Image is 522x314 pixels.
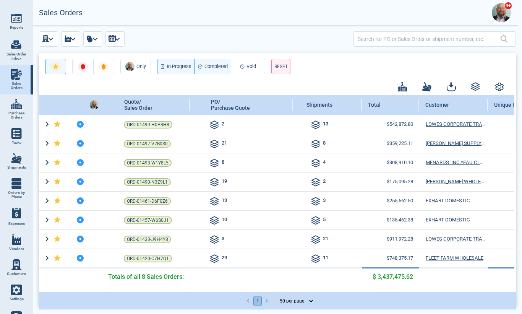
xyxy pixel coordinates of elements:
[11,128,22,139] img: menu_icon
[387,159,413,165] span: $308,910.10
[426,236,486,243] a: LOWES CORPORATE TRADE PAYABLES
[12,140,21,145] span: Tasks
[387,217,413,223] span: $135,462.38
[125,62,135,71] img: Avatar
[222,120,224,130] span: 2
[127,159,169,167] span: ORD-01493-W1Y8L5
[124,197,171,205] a: ORD-01461-D6F0Z6
[306,102,332,108] span: Shipments
[492,3,511,22] img: Avatar
[10,297,24,301] span: Settings
[124,140,171,148] a: ORD-01497-V7B0S0
[124,236,171,243] a: ORD-01433-J9H4Y8
[323,197,326,206] span: 3
[425,102,449,108] span: Customer
[323,254,328,264] span: 11
[6,81,27,90] span: Sales Orders
[124,159,172,167] a: ORD-01493-W1Y8L5
[7,272,26,276] span: Customers
[124,178,171,186] a: ORD-01490-N3Z9L1
[323,159,326,168] span: 4
[120,59,151,74] button: AvatarOnly
[11,153,22,164] img: menu_icon
[6,190,27,199] span: Orders by Phase
[222,159,224,168] span: 8
[204,62,228,71] span: Completed
[39,8,83,17] h2: Sales Orders
[387,121,413,127] span: $542,872.80
[323,120,328,130] span: 13
[246,62,256,71] span: Void
[426,140,486,147] a: [PERSON_NAME] SUPPLY, INC.
[222,235,224,244] span: 3
[244,296,271,306] nav: pagination navigation
[157,59,195,74] button: In Progress
[253,296,262,306] button: page 1
[124,99,152,111] span: Quote/ Sales Order
[271,59,290,74] button: RESET
[222,140,227,149] span: 21
[136,62,146,71] span: Only
[426,159,486,166] a: MENARDS, INC.*EAU CLAIRE
[426,121,486,128] a: LOWES CORPORATE TRADE PAYABLES
[11,13,22,24] img: menu_icon
[195,59,231,74] button: Completed
[124,216,172,224] a: ORD-01457-W6S0J1
[124,121,172,129] a: ORD-01499-H0P8H8
[323,178,326,187] span: 2
[127,255,169,262] span: ORD-01420-C7H7Q1
[127,236,168,243] span: ORD-01433-J9H4Y8
[108,273,184,281] span: Totals of all 8 Sales Orders:
[504,2,512,10] span: 9+
[127,178,168,186] span: ORD-01490-N3Z9L1
[167,62,191,71] span: In Progress
[90,100,99,109] img: Avatar
[127,121,169,129] span: ORD-01499-H0P8H8
[426,255,483,262] a: FLEET FARM WHOLESALE
[368,102,381,108] span: Total
[124,255,172,262] a: ORD-01420-C7H7Q1
[6,111,27,120] span: Purchase Orders
[7,165,26,170] span: Shipments
[323,140,326,149] span: 8
[387,198,413,203] span: $255,562.50
[127,216,169,224] span: ORD-01457-W6S0J1
[8,221,25,226] span: Expenses
[11,99,22,109] img: menu_icon
[127,140,168,148] span: ORD-01497-V7B0S0
[11,234,22,245] img: menu_icon
[358,33,500,44] input: Search for PO or Sales Order or shipment number, etc.
[9,247,24,251] span: Vendors
[127,197,168,205] span: ORD-01461-D6F0Z6
[6,52,27,61] span: Sales Order Inbox
[426,216,470,224] a: EXHART DOMESTIC
[11,259,22,270] img: menu_icon
[222,216,227,225] span: 10
[387,179,413,184] span: $175,095.28
[387,140,413,146] span: $359,225.11
[387,236,413,242] span: $911,972.28
[11,285,22,295] img: menu_icon
[222,197,227,206] span: 13
[231,59,265,74] button: Void
[11,69,22,80] img: menu_icon
[211,99,250,111] span: PO/ Purchase Quote
[373,273,413,281] span: $ 3,437,475.62
[10,25,23,30] span: Reports
[323,216,326,225] span: 5
[323,235,328,244] span: 21
[222,254,227,264] span: 29
[222,178,227,187] span: 19
[11,178,22,189] img: menu_icon
[387,255,413,261] span: $748,375.17
[426,178,486,185] a: [PERSON_NAME] WHOLESALE
[426,197,470,205] a: EXHART DOMESTIC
